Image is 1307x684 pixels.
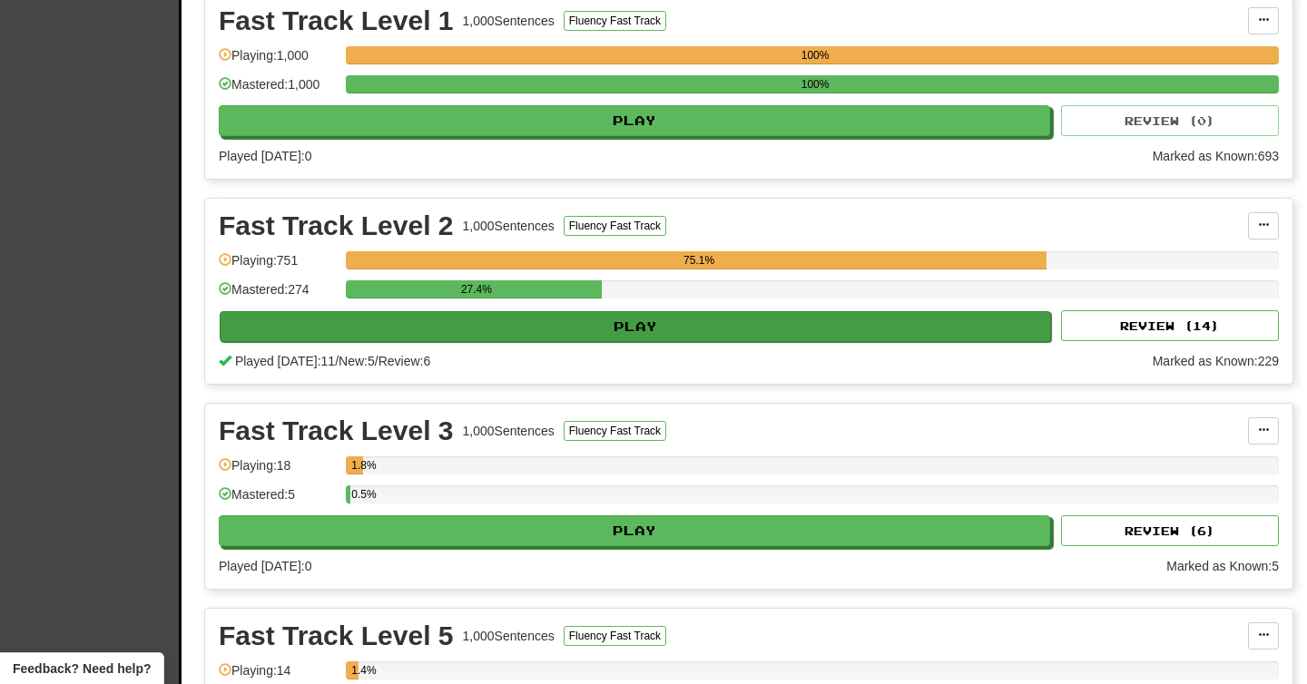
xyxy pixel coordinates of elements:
[219,212,454,239] div: Fast Track Level 2
[219,251,337,281] div: Playing: 751
[564,11,666,31] button: Fluency Fast Track
[378,354,431,368] span: Review: 6
[219,7,454,34] div: Fast Track Level 1
[463,627,555,645] div: 1,000 Sentences
[351,251,1047,269] div: 75.1%
[564,216,666,236] button: Fluency Fast Track
[219,515,1050,546] button: Play
[13,660,151,678] span: Open feedback widget
[1061,310,1279,341] button: Review (14)
[463,217,555,235] div: 1,000 Sentences
[339,354,375,368] span: New: 5
[219,456,337,486] div: Playing: 18
[463,422,555,440] div: 1,000 Sentences
[220,311,1051,342] button: Play
[219,280,337,310] div: Mastered: 274
[219,75,337,105] div: Mastered: 1,000
[219,46,337,76] div: Playing: 1,000
[351,46,1279,64] div: 100%
[1153,147,1279,165] div: Marked as Known: 693
[564,421,666,441] button: Fluency Fast Track
[1061,105,1279,136] button: Review (0)
[375,354,378,368] span: /
[219,105,1050,136] button: Play
[219,485,337,515] div: Mastered: 5
[1153,352,1279,370] div: Marked as Known: 229
[351,456,362,474] div: 1.8%
[219,622,454,650] div: Fast Track Level 5
[351,661,359,679] div: 1.4%
[219,417,454,445] div: Fast Track Level 3
[564,626,666,646] button: Fluency Fast Track
[335,354,339,368] span: /
[351,75,1279,93] div: 100%
[1061,515,1279,546] button: Review (6)
[351,280,601,298] div: 27.4%
[1166,557,1279,575] div: Marked as Known: 5
[463,12,555,30] div: 1,000 Sentences
[235,354,335,368] span: Played [DATE]: 11
[219,149,311,163] span: Played [DATE]: 0
[219,559,311,573] span: Played [DATE]: 0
